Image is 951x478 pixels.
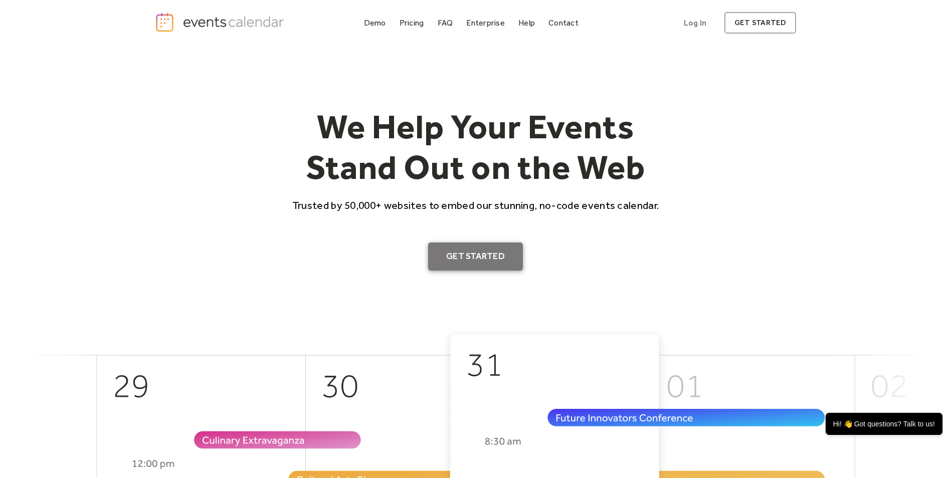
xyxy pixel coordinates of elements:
[544,16,583,30] a: Contact
[462,16,508,30] a: Enterprise
[283,198,668,212] p: Trusted by 50,000+ websites to embed our stunning, no-code events calendar.
[428,243,523,271] a: Get Started
[396,16,428,30] a: Pricing
[674,12,716,34] a: Log In
[400,20,424,26] div: Pricing
[434,16,457,30] a: FAQ
[438,20,453,26] div: FAQ
[514,16,539,30] a: Help
[155,12,287,33] a: home
[724,12,796,34] a: get started
[518,20,535,26] div: Help
[466,20,504,26] div: Enterprise
[548,20,579,26] div: Contact
[364,20,386,26] div: Demo
[283,106,668,188] h1: We Help Your Events Stand Out on the Web
[360,16,390,30] a: Demo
